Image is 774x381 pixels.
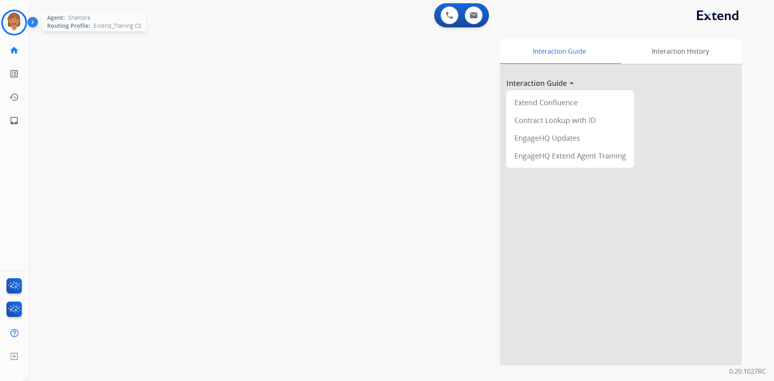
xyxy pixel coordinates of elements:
[510,147,631,164] div: EngageHQ Extend Agent Training
[619,39,742,64] div: Interaction History
[47,14,65,22] span: Agent:
[500,39,619,64] div: Interaction Guide
[9,69,19,79] mat-icon: list_alt
[510,94,631,111] div: Extend Confluence
[9,46,19,55] mat-icon: home
[729,366,766,376] p: 0.20.1027RC
[510,111,631,129] div: Contract Lookup with ID
[9,116,19,125] mat-icon: inbox
[68,14,90,22] span: Shamora
[94,22,141,30] span: Extend_Training CS
[47,22,90,30] span: Routing Profile:
[3,11,25,34] img: avatar
[510,129,631,147] div: EngageHQ Updates
[9,92,19,102] mat-icon: history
